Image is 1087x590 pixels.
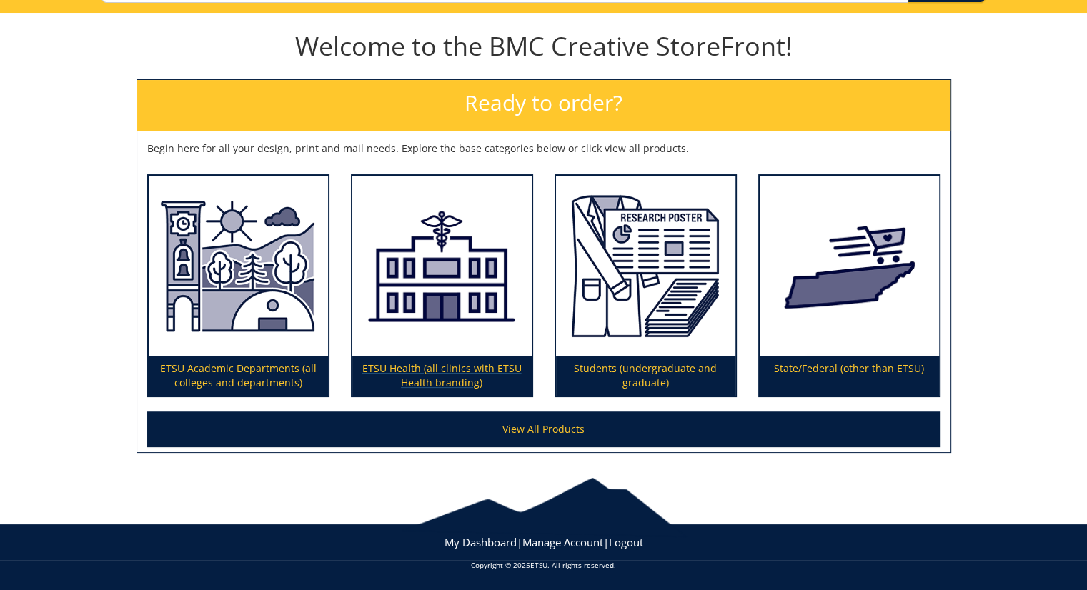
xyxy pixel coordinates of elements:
[147,141,940,156] p: Begin here for all your design, print and mail needs. Explore the base categories below or click ...
[760,176,939,356] img: State/Federal (other than ETSU)
[609,535,643,549] a: Logout
[147,411,940,447] a: View All Products
[445,535,517,549] a: My Dashboard
[352,176,532,356] img: ETSU Health (all clinics with ETSU Health branding)
[556,176,735,356] img: Students (undergraduate and graduate)
[352,356,532,396] p: ETSU Health (all clinics with ETSU Health branding)
[149,176,328,396] a: ETSU Academic Departments (all colleges and departments)
[760,356,939,396] p: State/Federal (other than ETSU)
[556,176,735,396] a: Students (undergraduate and graduate)
[352,176,532,396] a: ETSU Health (all clinics with ETSU Health branding)
[137,80,950,131] h2: Ready to order?
[149,356,328,396] p: ETSU Academic Departments (all colleges and departments)
[149,176,328,356] img: ETSU Academic Departments (all colleges and departments)
[137,32,951,61] h1: Welcome to the BMC Creative StoreFront!
[522,535,603,549] a: Manage Account
[556,356,735,396] p: Students (undergraduate and graduate)
[530,560,547,570] a: ETSU
[760,176,939,396] a: State/Federal (other than ETSU)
